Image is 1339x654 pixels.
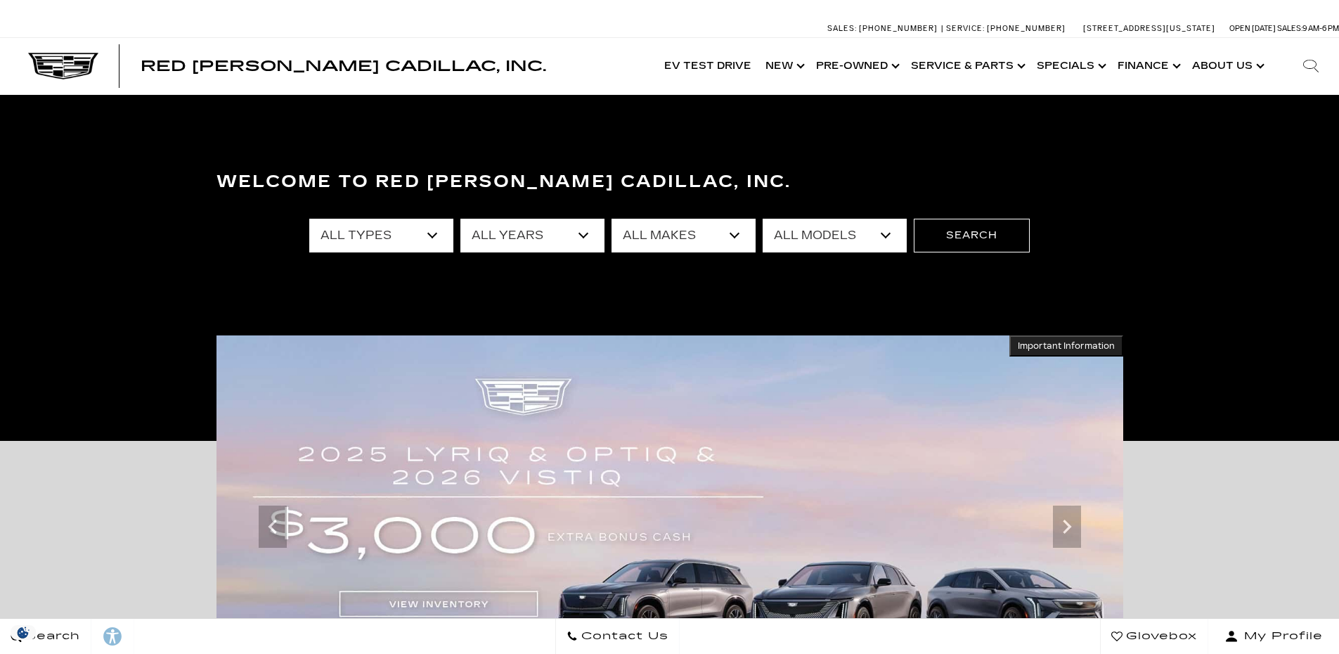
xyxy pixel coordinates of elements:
a: Finance [1111,38,1185,94]
img: Opt-Out Icon [7,625,39,640]
span: Red [PERSON_NAME] Cadillac, Inc. [141,58,546,75]
div: Next [1053,506,1081,548]
a: Service & Parts [904,38,1030,94]
button: Important Information [1009,335,1123,357]
a: New [758,38,809,94]
img: Cadillac Dark Logo with Cadillac White Text [28,53,98,79]
span: Glovebox [1123,627,1197,646]
span: Important Information [1018,340,1115,352]
a: [STREET_ADDRESS][US_STATE] [1083,24,1215,33]
select: Filter by make [612,219,756,252]
a: Pre-Owned [809,38,904,94]
span: Search [22,627,80,646]
a: Glovebox [1100,619,1208,654]
select: Filter by model [763,219,907,252]
a: Specials [1030,38,1111,94]
section: Click to Open Cookie Consent Modal [7,625,39,640]
span: [PHONE_NUMBER] [859,24,938,33]
span: Sales: [827,24,857,33]
span: Open [DATE] [1229,24,1276,33]
a: Contact Us [555,619,680,654]
span: 9 AM-6 PM [1302,24,1339,33]
a: Red [PERSON_NAME] Cadillac, Inc. [141,59,546,73]
a: Sales: [PHONE_NUMBER] [827,25,941,32]
select: Filter by year [460,219,604,252]
span: [PHONE_NUMBER] [987,24,1066,33]
span: Contact Us [578,627,668,646]
span: My Profile [1238,627,1323,646]
span: Sales: [1277,24,1302,33]
a: Service: [PHONE_NUMBER] [941,25,1069,32]
a: About Us [1185,38,1269,94]
a: EV Test Drive [657,38,758,94]
select: Filter by type [309,219,453,252]
span: Service: [946,24,985,33]
div: Previous [259,506,287,548]
button: Search [914,219,1030,252]
h3: Welcome to Red [PERSON_NAME] Cadillac, Inc. [216,168,1123,196]
button: Open user profile menu [1208,619,1339,654]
